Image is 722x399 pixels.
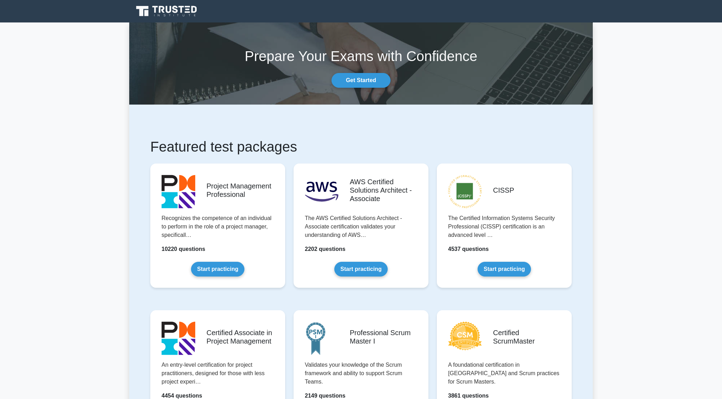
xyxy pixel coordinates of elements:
[191,262,244,277] a: Start practicing
[332,73,390,88] a: Get Started
[478,262,531,277] a: Start practicing
[150,138,572,155] h1: Featured test packages
[129,48,593,65] h1: Prepare Your Exams with Confidence
[334,262,387,277] a: Start practicing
